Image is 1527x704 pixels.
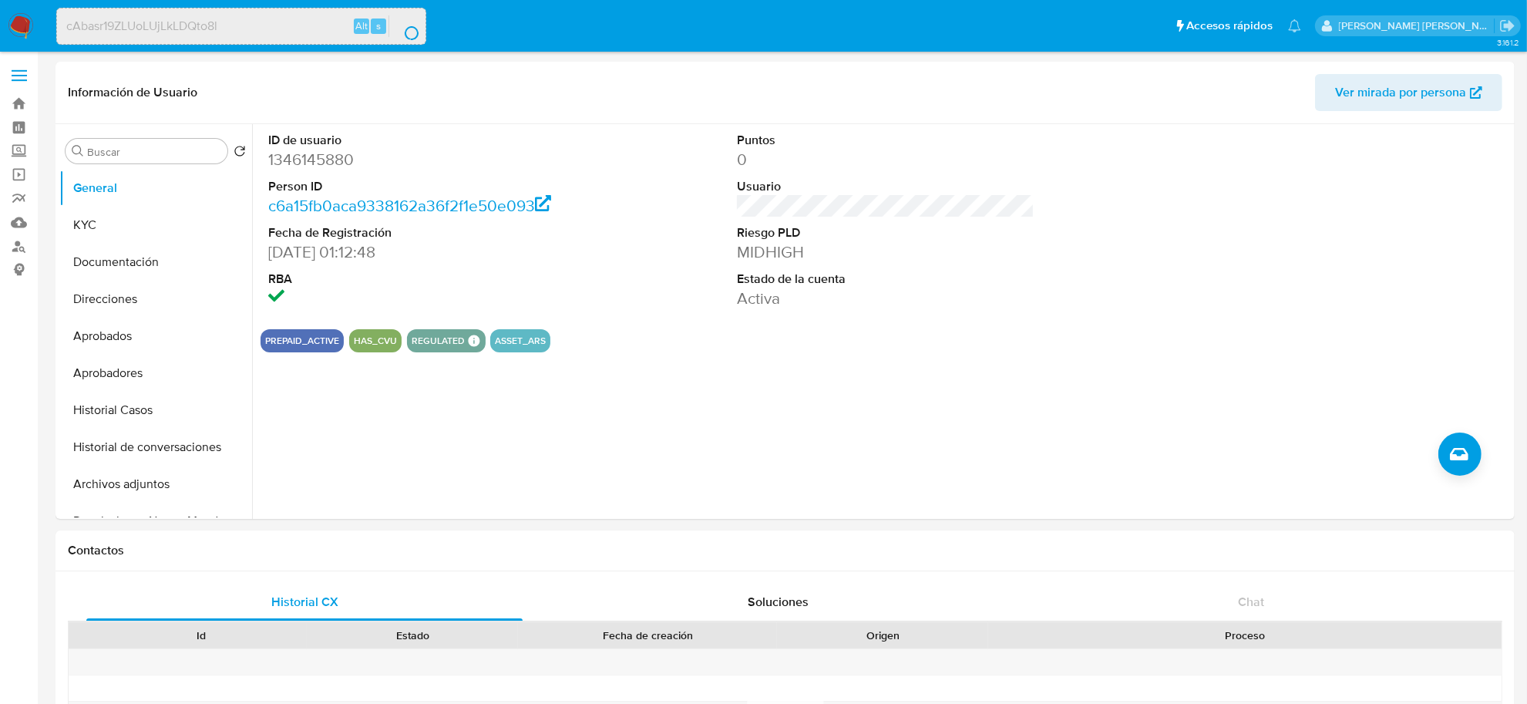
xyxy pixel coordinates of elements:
div: Estado [318,628,507,643]
div: Proceso [999,628,1491,643]
div: Origen [788,628,977,643]
button: Direcciones [59,281,252,318]
a: Salir [1499,18,1515,34]
h1: Información de Usuario [68,85,197,100]
dt: Usuario [737,178,1034,195]
span: Alt [355,19,368,33]
dt: Puntos [737,132,1034,149]
div: Id [106,628,296,643]
input: Buscar [87,145,221,159]
h1: Contactos [68,543,1502,558]
button: Historial de conversaciones [59,429,252,466]
a: Notificaciones [1288,19,1301,32]
dt: ID de usuario [268,132,566,149]
button: Documentación [59,244,252,281]
div: Fecha de creación [529,628,766,643]
dd: 1346145880 [268,149,566,170]
button: Volver al orden por defecto [234,145,246,162]
span: Chat [1238,593,1264,611]
button: search-icon [388,15,420,37]
button: Restricciones Nuevo Mundo [59,503,252,540]
span: Accesos rápidos [1186,18,1273,34]
dt: Riesgo PLD [737,224,1034,241]
p: mayra.pernia@mercadolibre.com [1339,19,1495,33]
button: Historial Casos [59,392,252,429]
input: Buscar usuario o caso... [57,16,425,36]
dt: Estado de la cuenta [737,271,1034,288]
a: c6a15fb0aca9338162a36f2f1e50e093 [268,194,551,217]
button: Archivos adjuntos [59,466,252,503]
button: Buscar [72,145,84,157]
button: Ver mirada por persona [1315,74,1502,111]
dt: RBA [268,271,566,288]
dd: MIDHIGH [737,241,1034,263]
dt: Person ID [268,178,566,195]
span: Soluciones [748,593,809,611]
span: Ver mirada por persona [1335,74,1466,111]
button: General [59,170,252,207]
button: Aprobadores [59,355,252,392]
dd: 0 [737,149,1034,170]
span: s [376,19,381,33]
span: Historial CX [271,593,338,611]
button: KYC [59,207,252,244]
dt: Fecha de Registración [268,224,566,241]
button: Aprobados [59,318,252,355]
dd: [DATE] 01:12:48 [268,241,566,263]
dd: Activa [737,288,1034,309]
